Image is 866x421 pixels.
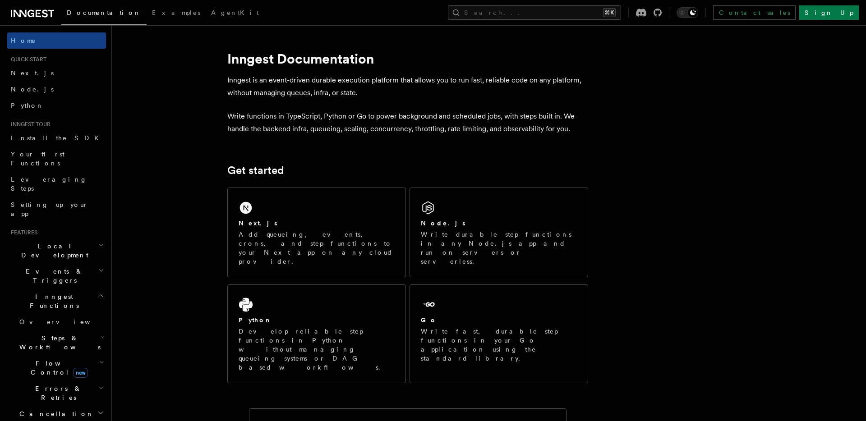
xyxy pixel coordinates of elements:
[410,284,588,383] a: GoWrite fast, durable step functions in your Go application using the standard library.
[603,8,616,17] kbd: ⌘K
[7,56,46,63] span: Quick start
[799,5,859,20] a: Sign Up
[11,134,104,142] span: Install the SDK
[147,3,206,24] a: Examples
[11,102,44,109] span: Python
[421,230,577,266] p: Write durable step functions in any Node.js app and run on servers or serverless.
[7,32,106,49] a: Home
[16,380,106,406] button: Errors & Retries
[7,267,98,285] span: Events & Triggers
[206,3,264,24] a: AgentKit
[211,9,259,16] span: AgentKit
[16,330,106,355] button: Steps & Workflows
[7,65,106,81] a: Next.js
[227,74,588,99] p: Inngest is an event-driven durable execution platform that allows you to run fast, reliable code ...
[677,7,698,18] button: Toggle dark mode
[73,368,88,378] span: new
[7,197,106,222] a: Setting up your app
[16,314,106,330] a: Overview
[16,355,106,380] button: Flow Controlnew
[7,130,106,146] a: Install the SDK
[7,146,106,171] a: Your first Functions
[11,176,87,192] span: Leveraging Steps
[16,409,94,418] span: Cancellation
[713,5,796,20] a: Contact sales
[11,151,64,167] span: Your first Functions
[421,316,437,325] h2: Go
[19,318,112,325] span: Overview
[227,50,588,67] h1: Inngest Documentation
[16,359,99,377] span: Flow Control
[239,230,395,266] p: Add queueing, events, crons, and step functions to your Next app on any cloud provider.
[7,121,51,128] span: Inngest tour
[11,86,54,93] span: Node.js
[227,110,588,135] p: Write functions in TypeScript, Python or Go to power background and scheduled jobs, with steps bu...
[239,327,395,372] p: Develop reliable step functions in Python without managing queueing systems or DAG based workflows.
[421,219,465,228] h2: Node.js
[16,384,98,402] span: Errors & Retries
[227,284,406,383] a: PythonDevelop reliable step functions in Python without managing queueing systems or DAG based wo...
[410,188,588,277] a: Node.jsWrite durable step functions in any Node.js app and run on servers or serverless.
[7,171,106,197] a: Leveraging Steps
[16,334,101,352] span: Steps & Workflows
[7,97,106,114] a: Python
[227,188,406,277] a: Next.jsAdd queueing, events, crons, and step functions to your Next app on any cloud provider.
[7,81,106,97] a: Node.js
[7,242,98,260] span: Local Development
[7,238,106,263] button: Local Development
[421,327,577,363] p: Write fast, durable step functions in your Go application using the standard library.
[11,201,88,217] span: Setting up your app
[239,316,272,325] h2: Python
[239,219,277,228] h2: Next.js
[7,263,106,288] button: Events & Triggers
[67,9,141,16] span: Documentation
[11,69,54,77] span: Next.js
[448,5,621,20] button: Search...⌘K
[11,36,36,45] span: Home
[7,288,106,314] button: Inngest Functions
[7,229,37,236] span: Features
[61,3,147,25] a: Documentation
[152,9,200,16] span: Examples
[7,292,97,310] span: Inngest Functions
[227,164,284,177] a: Get started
